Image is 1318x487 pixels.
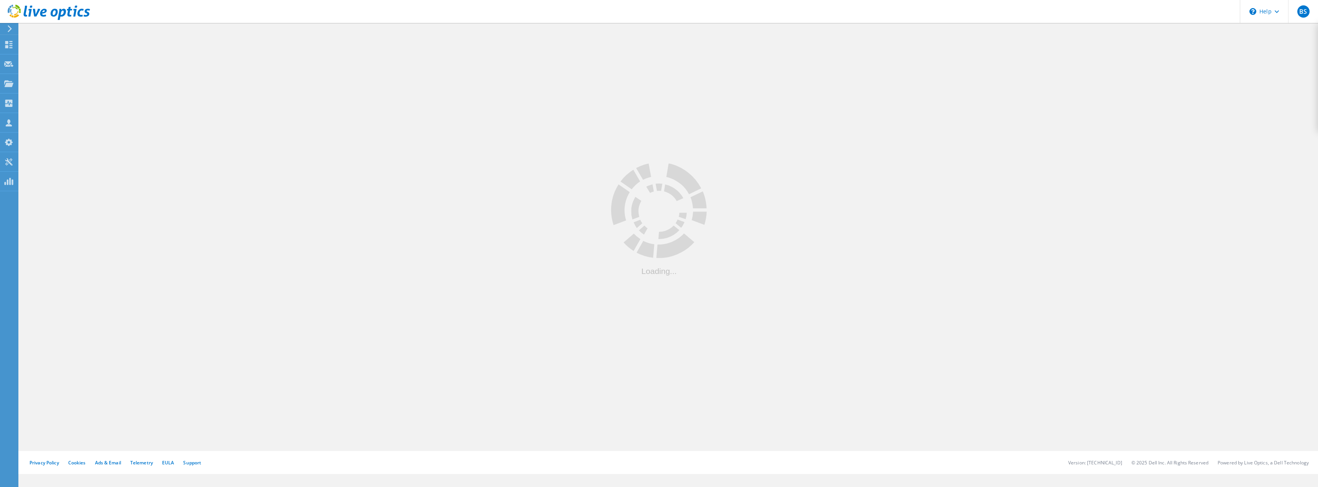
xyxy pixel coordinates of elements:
[1299,8,1307,15] span: BS
[8,16,90,21] a: Live Optics Dashboard
[183,459,201,466] a: Support
[162,459,174,466] a: EULA
[130,459,153,466] a: Telemetry
[1218,459,1309,466] li: Powered by Live Optics, a Dell Technology
[68,459,86,466] a: Cookies
[30,459,59,466] a: Privacy Policy
[1068,459,1122,466] li: Version: [TECHNICAL_ID]
[611,267,707,275] div: Loading...
[1249,8,1256,15] svg: \n
[1131,459,1208,466] li: © 2025 Dell Inc. All Rights Reserved
[95,459,121,466] a: Ads & Email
